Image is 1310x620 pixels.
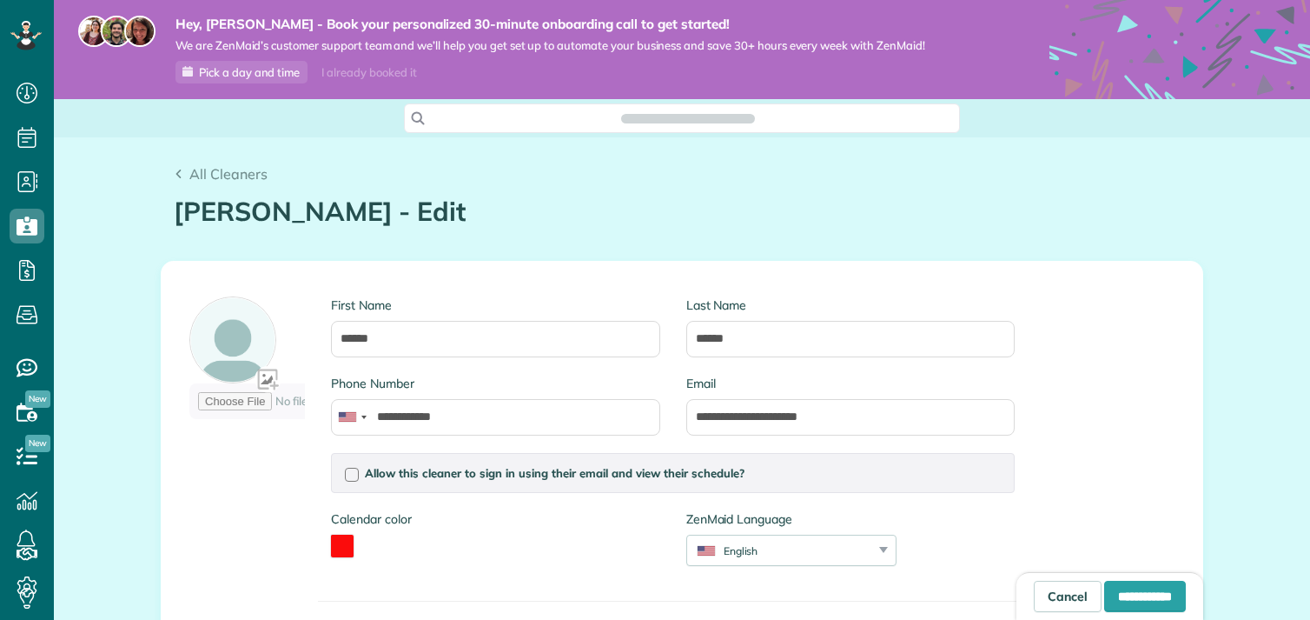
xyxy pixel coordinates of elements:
h1: [PERSON_NAME] - Edit [174,197,1190,226]
a: Cancel [1034,581,1102,612]
span: Pick a day and time [199,65,300,79]
label: ZenMaid Language [686,510,896,528]
label: First Name [331,297,659,314]
img: jorge-587dff0eeaa6aab1f244e6dc62b8924c3b6ad411094392a53c71c6c4a576187d.jpg [101,16,132,47]
span: New [25,435,50,452]
a: Pick a day and time [175,61,308,83]
span: We are ZenMaid’s customer support team and we’ll help you get set up to automate your business an... [175,38,925,53]
span: All Cleaners [189,165,268,183]
strong: Hey, [PERSON_NAME] - Book your personalized 30-minute onboarding call to get started! [175,16,925,33]
span: Allow this cleaner to sign in using their email and view their schedule? [365,466,744,480]
label: Email [686,375,1015,392]
a: All Cleaners [174,163,268,184]
span: New [25,390,50,408]
label: Phone Number [331,375,659,392]
img: michelle-19f622bdf1676172e81f8f8fba1fb50e276960ebfe0243fe18214015130c80e4.jpg [124,16,155,47]
img: maria-72a9807cf96188c08ef61303f053569d2e2a8a1cde33d635c8a3ac13582a053d.jpg [78,16,109,47]
div: United States: +1 [332,400,372,435]
span: Search ZenMaid… [638,110,737,127]
label: Calendar color [331,510,411,528]
div: English [687,543,874,558]
div: I already booked it [311,62,427,83]
button: toggle color picker dialog [331,535,354,557]
label: Last Name [686,297,1015,314]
